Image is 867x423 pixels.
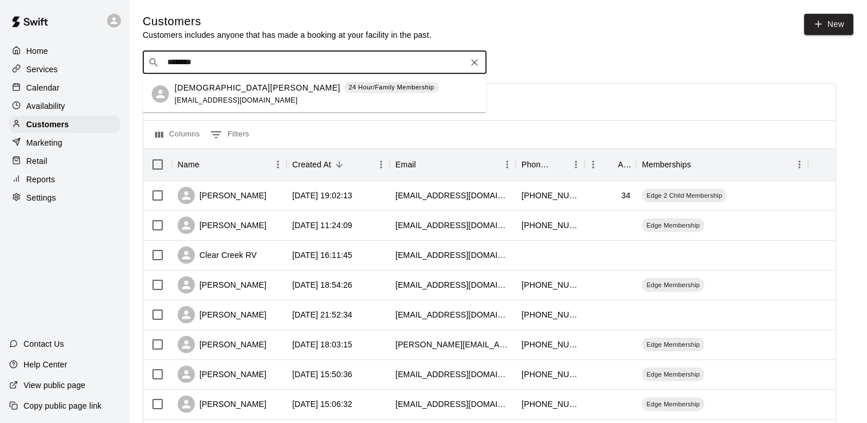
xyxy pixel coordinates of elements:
[292,279,352,291] div: 2025-08-28 18:54:26
[618,148,630,181] div: Age
[642,278,704,292] div: Edge Membership
[9,152,120,170] a: Retail
[178,148,199,181] div: Name
[390,148,516,181] div: Email
[642,221,704,230] span: Edge Membership
[9,61,120,78] a: Services
[26,155,48,167] p: Retail
[642,189,727,202] div: Edge 2 Child Membership
[499,156,516,173] button: Menu
[178,395,266,413] div: [PERSON_NAME]
[9,97,120,115] a: Availability
[395,309,510,320] div: tessa_kale@yahoo.com
[691,156,707,173] button: Sort
[602,156,618,173] button: Sort
[466,54,482,70] button: Clear
[199,156,215,173] button: Sort
[636,148,808,181] div: Memberships
[521,148,551,181] div: Phone Number
[9,171,120,188] a: Reports
[26,192,56,203] p: Settings
[207,126,252,144] button: Show filters
[395,148,416,181] div: Email
[26,119,69,130] p: Customers
[642,399,704,409] span: Edge Membership
[26,82,60,93] p: Calendar
[178,246,257,264] div: Clear Creek RV
[9,189,120,206] a: Settings
[642,367,704,381] div: Edge Membership
[292,148,331,181] div: Created At
[175,82,340,94] p: [DEMOGRAPHIC_DATA][PERSON_NAME]
[642,191,727,200] span: Edge 2 Child Membership
[584,156,602,173] button: Menu
[521,309,579,320] div: +13256683233
[178,217,266,234] div: [PERSON_NAME]
[292,220,352,231] div: 2025-08-31 11:24:09
[178,187,266,204] div: [PERSON_NAME]
[516,148,584,181] div: Phone Number
[642,148,691,181] div: Memberships
[348,83,434,92] p: 24 Hour/Family Membership
[23,359,67,370] p: Help Center
[791,156,808,173] button: Menu
[521,339,579,350] div: +13252808330
[395,398,510,410] div: cbegeman4@gmail.com
[395,220,510,231] div: mjsmith201563@gmail.com
[178,306,266,323] div: [PERSON_NAME]
[143,14,431,29] h5: Customers
[9,42,120,60] div: Home
[372,156,390,173] button: Menu
[567,156,584,173] button: Menu
[23,338,64,350] p: Contact Us
[395,249,510,261] div: claya@clearcreekrvs.com
[9,134,120,151] a: Marketing
[521,190,579,201] div: +13257620607
[26,174,55,185] p: Reports
[621,190,630,201] div: 34
[642,218,704,232] div: Edge Membership
[26,137,62,148] p: Marketing
[9,116,120,133] a: Customers
[175,96,298,104] span: [EMAIL_ADDRESS][DOMAIN_NAME]
[521,369,579,380] div: +13255187897
[642,397,704,411] div: Edge Membership
[416,156,432,173] button: Sort
[172,148,287,181] div: Name
[152,126,203,144] button: Select columns
[178,276,266,293] div: [PERSON_NAME]
[551,156,567,173] button: Sort
[584,148,636,181] div: Age
[521,220,579,231] div: +13252192051
[26,64,58,75] p: Services
[26,100,65,112] p: Availability
[269,156,287,173] button: Menu
[26,45,48,57] p: Home
[395,339,510,350] div: aaron.amonett@wyliebulldogs.org
[642,338,704,351] div: Edge Membership
[292,190,352,201] div: 2025-09-04 19:02:13
[395,190,510,201] div: robertmconstruction@gmail.com
[23,400,101,412] p: Copy public page link
[9,79,120,96] a: Calendar
[395,369,510,380] div: kylee.newberry23@gmail.com
[143,51,487,74] div: Search customers by name or email
[23,379,85,391] p: View public page
[292,249,352,261] div: 2025-08-30 16:11:45
[395,279,510,291] div: kane_childers@sbcglobal.net
[804,14,853,35] a: New
[521,279,579,291] div: +13254286921
[521,398,579,410] div: +19404528416
[642,340,704,349] span: Edge Membership
[143,29,431,41] p: Customers includes anyone that has made a booking at your facility in the past.
[178,336,266,353] div: [PERSON_NAME]
[331,156,347,173] button: Sort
